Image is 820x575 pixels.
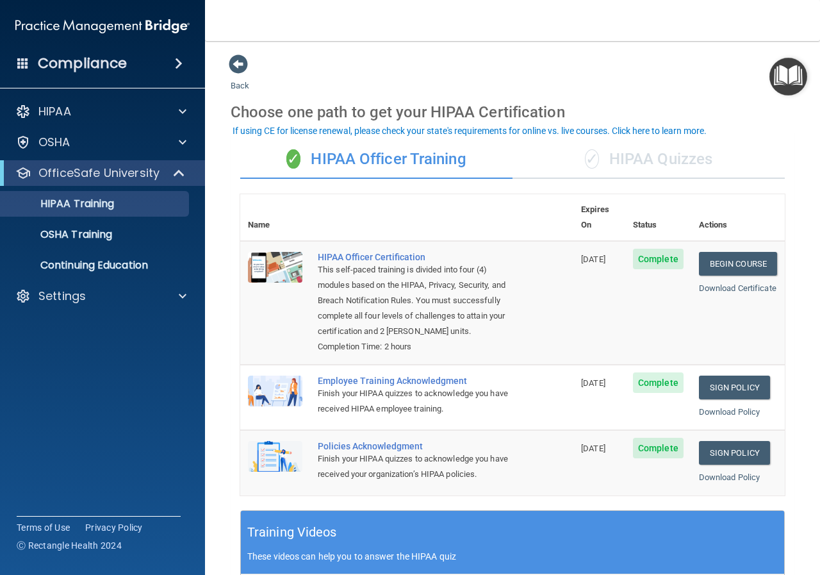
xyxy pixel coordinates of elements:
[318,262,509,339] div: This self-paced training is divided into four (4) modules based on the HIPAA, Privacy, Security, ...
[38,104,71,119] p: HIPAA
[699,407,760,417] a: Download Policy
[699,252,777,276] a: Begin Course
[318,441,509,451] div: Policies Acknowledgment
[231,124,709,137] button: If using CE for license renewal, please check your state's requirements for online vs. live cours...
[17,539,122,552] span: Ⓒ Rectangle Health 2024
[286,149,300,169] span: ✓
[15,135,186,150] a: OSHA
[231,65,249,90] a: Back
[769,58,807,96] button: Open Resource Center
[512,140,785,179] div: HIPAA Quizzes
[15,288,186,304] a: Settings
[581,254,605,264] span: [DATE]
[233,126,707,135] div: If using CE for license renewal, please check your state's requirements for online vs. live cours...
[581,378,605,388] span: [DATE]
[38,54,127,72] h4: Compliance
[699,441,770,465] a: Sign Policy
[85,521,143,534] a: Privacy Policy
[240,194,310,241] th: Name
[15,104,186,119] a: HIPAA
[231,94,794,131] div: Choose one path to get your HIPAA Certification
[633,249,684,269] span: Complete
[247,521,337,544] h5: Training Videos
[318,339,509,354] div: Completion Time: 2 hours
[38,288,86,304] p: Settings
[318,376,509,386] div: Employee Training Acknowledgment
[699,472,760,482] a: Download Policy
[633,438,684,458] span: Complete
[633,372,684,393] span: Complete
[318,386,509,417] div: Finish your HIPAA quizzes to acknowledge you have received HIPAA employee training.
[240,140,512,179] div: HIPAA Officer Training
[318,252,509,262] a: HIPAA Officer Certification
[15,13,190,39] img: PMB logo
[15,165,186,181] a: OfficeSafe University
[17,521,70,534] a: Terms of Use
[699,283,776,293] a: Download Certificate
[625,194,691,241] th: Status
[8,197,114,210] p: HIPAA Training
[38,135,70,150] p: OSHA
[581,444,605,453] span: [DATE]
[699,376,770,399] a: Sign Policy
[38,165,160,181] p: OfficeSafe University
[247,551,778,562] p: These videos can help you to answer the HIPAA quiz
[318,451,509,482] div: Finish your HIPAA quizzes to acknowledge you have received your organization’s HIPAA policies.
[691,194,785,241] th: Actions
[8,228,112,241] p: OSHA Training
[573,194,625,241] th: Expires On
[8,259,183,272] p: Continuing Education
[585,149,599,169] span: ✓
